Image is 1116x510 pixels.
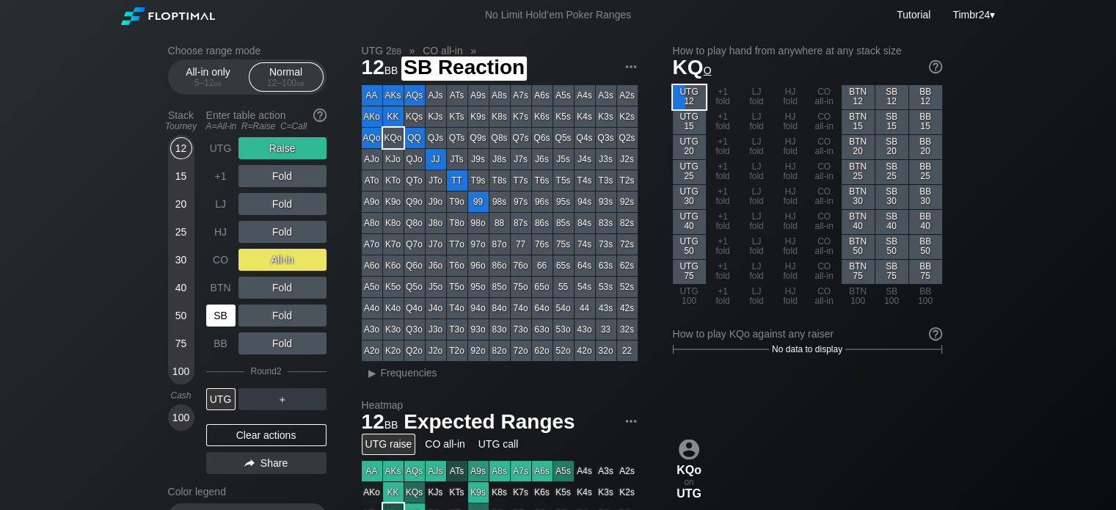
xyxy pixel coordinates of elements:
div: Q5s [553,128,574,148]
div: 42o [575,340,595,361]
div: T4o [447,298,467,318]
div: ATo [362,170,382,191]
div: BTN 100 [842,285,875,309]
div: BTN 12 [842,85,875,109]
div: 84o [489,298,510,318]
div: J7o [426,234,446,255]
div: JTo [426,170,446,191]
div: KTo [383,170,404,191]
div: T3o [447,319,467,340]
div: 54s [575,277,595,297]
div: K9s [468,106,489,127]
span: KQ [673,56,712,79]
div: KQs [404,106,425,127]
div: T8s [489,170,510,191]
div: 84s [575,213,595,233]
div: SB 50 [875,235,908,259]
div: A3s [596,85,616,106]
div: 83s [596,213,616,233]
div: 72o [511,340,531,361]
div: 32s [617,319,638,340]
div: J8s [489,149,510,170]
div: CO [206,249,236,271]
div: 85s [553,213,574,233]
div: LJ fold [740,210,773,234]
div: SB 75 [875,260,908,284]
div: 88 [489,213,510,233]
div: J5s [553,149,574,170]
div: CO all-in [808,160,841,184]
div: A4o [362,298,382,318]
span: bb [214,78,222,88]
div: 97o [468,234,489,255]
div: CO all-in [808,285,841,309]
div: UTG 25 [673,160,706,184]
img: icon-avatar.b40e07d9.svg [679,439,699,459]
div: SB 20 [875,135,908,159]
div: +1 fold [707,260,740,284]
div: J9o [426,192,446,212]
div: 54o [553,298,574,318]
div: 65s [553,255,574,276]
div: No Limit Hold’em Poker Ranges [463,9,653,24]
div: HJ fold [774,260,807,284]
div: 40 [170,277,192,299]
div: 100 [170,407,192,429]
div: 12 [170,137,192,159]
div: J6s [532,149,552,170]
div: A9s [468,85,489,106]
div: K6s [532,106,552,127]
div: J2s [617,149,638,170]
div: AJs [426,85,446,106]
div: BTN 40 [842,210,875,234]
div: T6s [532,170,552,191]
div: Q3s [596,128,616,148]
div: A8o [362,213,382,233]
div: QTo [404,170,425,191]
div: BB 15 [909,110,942,134]
div: AA [362,85,382,106]
div: AKo [362,106,382,127]
div: +1 fold [707,135,740,159]
div: UTG 30 [673,185,706,209]
div: K9o [383,192,404,212]
div: A5o [362,277,382,297]
div: 62o [532,340,552,361]
div: T8o [447,213,467,233]
div: A2o [362,340,382,361]
div: Fold [238,221,327,243]
div: T9s [468,170,489,191]
div: 12 – 100 [255,78,317,88]
div: BTN 50 [842,235,875,259]
div: Q7s [511,128,531,148]
div: A6s [532,85,552,106]
div: BTN [206,277,236,299]
div: J8o [426,213,446,233]
div: K8s [489,106,510,127]
div: 63s [596,255,616,276]
div: CO all-in [808,235,841,259]
div: A8s [489,85,510,106]
div: LJ fold [740,160,773,184]
div: Stack [162,103,200,137]
div: A3o [362,319,382,340]
div: +1 fold [707,85,740,109]
div: J3o [426,319,446,340]
div: HJ fold [774,185,807,209]
div: 76o [511,255,531,276]
div: UTG 50 [673,235,706,259]
div: QTs [447,128,467,148]
div: A5s [553,85,574,106]
div: BTN 25 [842,160,875,184]
div: 86s [532,213,552,233]
div: 52s [617,277,638,297]
div: HJ fold [774,235,807,259]
div: T3s [596,170,616,191]
div: 73o [511,319,531,340]
img: help.32db89a4.svg [312,107,328,123]
div: 82o [489,340,510,361]
div: 5 – 12 [178,78,239,88]
div: SB [206,305,236,327]
div: SB 15 [875,110,908,134]
div: CO all-in [808,85,841,109]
